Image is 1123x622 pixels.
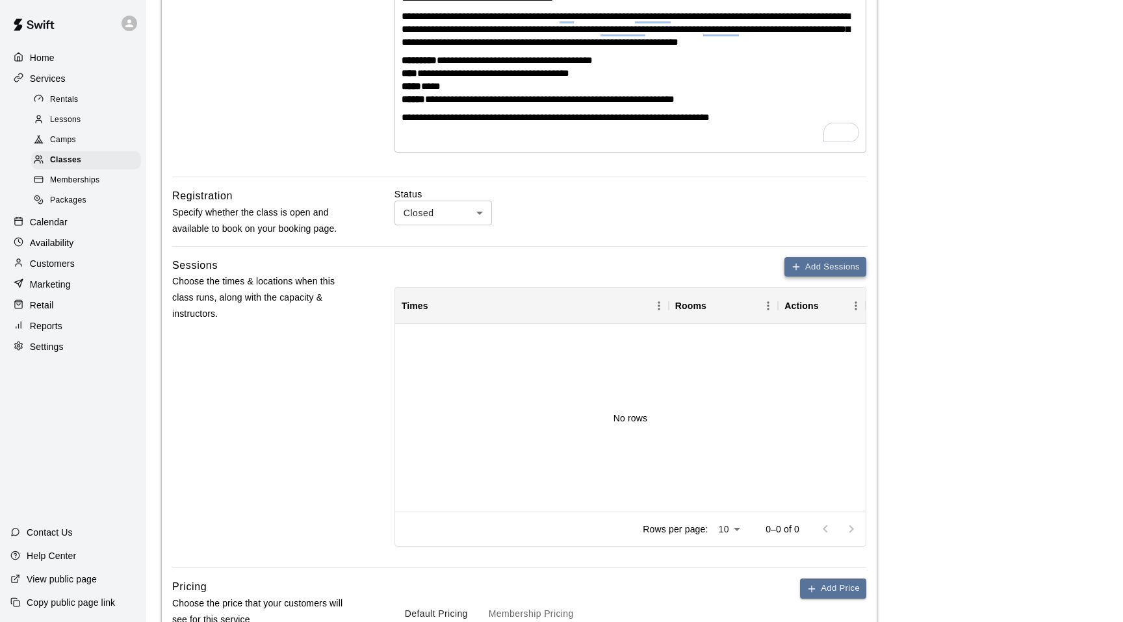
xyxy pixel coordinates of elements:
div: Packages [31,192,141,210]
p: Rows per page: [643,523,708,536]
p: Copy public page link [27,596,115,609]
a: Home [10,48,136,68]
p: Customers [30,257,75,270]
a: Customers [10,254,136,273]
p: Choose the times & locations when this class runs, along with the capacity & instructors. [172,273,353,323]
label: Status [394,188,866,201]
button: Add Price [800,578,866,599]
p: Help Center [27,549,76,562]
p: 0–0 of 0 [766,523,799,536]
div: Times [395,288,669,324]
span: Classes [50,154,81,167]
div: Classes [31,151,141,169]
span: Camps [50,134,76,147]
span: Memberships [50,174,99,187]
button: Menu [758,296,778,316]
p: Home [30,51,55,64]
p: Marketing [30,278,71,291]
button: Sort [428,297,446,315]
span: Lessons [50,114,81,127]
button: Sort [706,297,725,315]
div: Actions [784,288,818,324]
div: Closed [394,201,492,225]
h6: Registration [172,188,233,205]
div: Rooms [675,288,706,324]
div: No rows [395,324,866,512]
p: Services [30,72,66,85]
button: Menu [846,296,866,316]
button: Menu [649,296,669,316]
a: Services [10,69,136,88]
div: Lessons [31,111,141,129]
p: Specify whether the class is open and available to book on your booking page. [172,205,353,237]
a: Availability [10,233,136,253]
div: Actions [778,288,866,324]
div: Rentals [31,91,141,109]
span: Rentals [50,93,79,106]
a: Lessons [31,110,146,130]
div: Memberships [31,171,141,190]
a: Marketing [10,275,136,294]
a: Memberships [31,171,146,191]
a: Retail [10,295,136,315]
a: Reports [10,316,136,336]
p: Calendar [30,216,68,229]
a: Packages [31,191,146,211]
a: Settings [10,337,136,356]
a: Rentals [31,90,146,110]
p: Availability [30,236,74,249]
a: Classes [31,151,146,171]
button: Add Sessions [784,257,866,277]
p: Contact Us [27,526,73,539]
p: Settings [30,340,64,353]
p: Reports [30,319,62,332]
p: View public page [27,573,97,586]
a: Calendar [10,212,136,232]
div: Times [402,288,428,324]
span: Packages [50,194,86,207]
p: Retail [30,299,54,312]
div: 10 [713,520,745,539]
h6: Pricing [172,578,207,595]
h6: Sessions [172,257,218,274]
div: Camps [31,131,141,149]
div: Rooms [669,288,778,324]
a: Camps [31,131,146,151]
